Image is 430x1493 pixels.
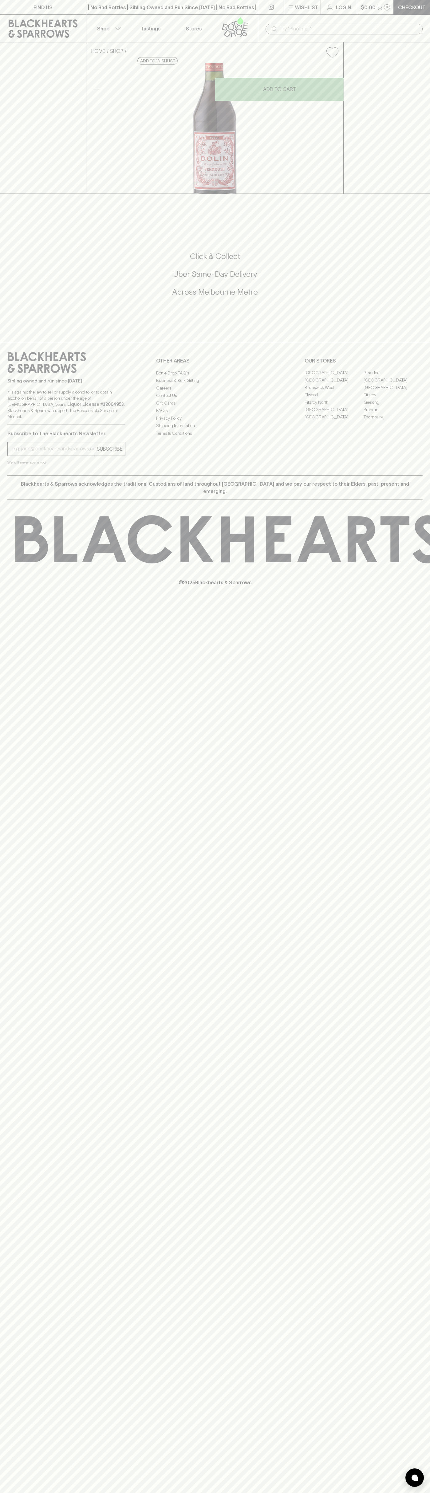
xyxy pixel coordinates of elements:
[156,392,274,399] a: Contact Us
[7,389,125,420] p: It is against the law to sell or supply alcohol to, or to obtain alcohol on behalf of a person un...
[215,78,344,101] button: ADD TO CART
[361,4,376,11] p: $0.00
[398,4,426,11] p: Checkout
[364,369,423,377] a: Braddon
[91,48,105,54] a: HOME
[305,377,364,384] a: [GEOGRAPHIC_DATA]
[86,15,129,42] button: Shop
[324,45,341,61] button: Add to wishlist
[7,251,423,261] h5: Click & Collect
[156,399,274,407] a: Gift Cards
[364,399,423,406] a: Geelong
[305,357,423,364] p: OUR STORES
[305,384,364,391] a: Brunswick West
[364,413,423,421] a: Thornbury
[110,48,123,54] a: SHOP
[7,378,125,384] p: Sibling owned and run since [DATE]
[7,459,125,465] p: We will never spam you
[7,269,423,279] h5: Uber Same-Day Delivery
[280,24,418,34] input: Try "Pinot noir"
[86,63,343,194] img: 3303.png
[386,6,388,9] p: 0
[156,377,274,384] a: Business & Bulk Gifting
[172,15,215,42] a: Stores
[7,287,423,297] h5: Across Melbourne Metro
[336,4,351,11] p: Login
[412,1475,418,1481] img: bubble-icon
[295,4,318,11] p: Wishlist
[305,399,364,406] a: Fitzroy North
[141,25,160,32] p: Tastings
[305,391,364,399] a: Elwood
[97,445,123,453] p: SUBSCRIBE
[156,407,274,414] a: FAQ's
[156,357,274,364] p: OTHER AREAS
[156,429,274,437] a: Terms & Conditions
[137,57,178,65] button: Add to wishlist
[12,480,418,495] p: Blackhearts & Sparrows acknowledges the traditional Custodians of land throughout [GEOGRAPHIC_DAT...
[186,25,202,32] p: Stores
[305,406,364,413] a: [GEOGRAPHIC_DATA]
[364,391,423,399] a: Fitzroy
[364,377,423,384] a: [GEOGRAPHIC_DATA]
[156,422,274,429] a: Shipping Information
[156,369,274,377] a: Bottle Drop FAQ's
[12,444,94,454] input: e.g. jane@blackheartsandsparrows.com.au
[364,406,423,413] a: Prahran
[156,414,274,422] a: Privacy Policy
[364,384,423,391] a: [GEOGRAPHIC_DATA]
[129,15,172,42] a: Tastings
[97,25,109,32] p: Shop
[305,369,364,377] a: [GEOGRAPHIC_DATA]
[67,402,124,407] strong: Liquor License #32064953
[7,227,423,330] div: Call to action block
[7,430,125,437] p: Subscribe to The Blackhearts Newsletter
[94,442,125,456] button: SUBSCRIBE
[263,85,296,93] p: ADD TO CART
[305,413,364,421] a: [GEOGRAPHIC_DATA]
[34,4,53,11] p: FIND US
[156,384,274,392] a: Careers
